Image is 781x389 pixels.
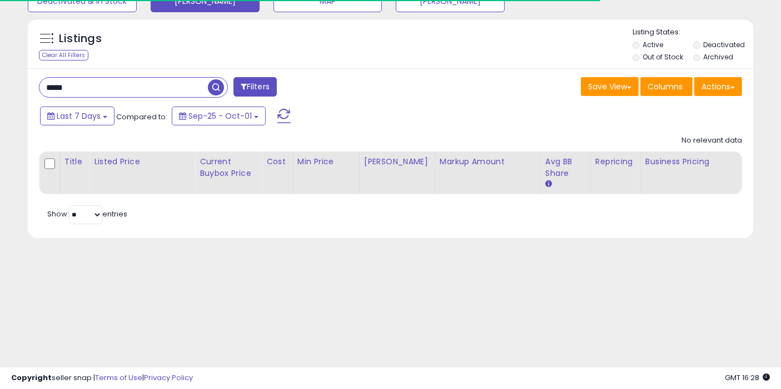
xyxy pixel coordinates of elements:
[94,156,190,168] div: Listed Price
[172,107,266,125] button: Sep-25 - Oct-01
[643,52,684,62] label: Out of Stock
[640,77,693,96] button: Columns
[633,27,753,38] p: Listing States:
[116,112,167,122] span: Compared to:
[595,156,636,168] div: Repricing
[95,372,142,383] a: Terms of Use
[57,110,101,122] span: Last 7 Days
[681,135,742,146] div: No relevant data
[59,31,102,47] h5: Listings
[704,52,734,62] label: Archived
[725,372,770,383] span: 2025-10-9 16:28 GMT
[694,77,742,96] button: Actions
[39,50,88,60] div: Clear All Filters
[188,110,252,122] span: Sep-25 - Oct-01
[40,107,115,125] button: Last 7 Days
[643,40,664,49] label: Active
[11,373,193,383] div: seller snap | |
[704,40,745,49] label: Deactivated
[545,179,552,189] small: Avg BB Share.
[581,77,639,96] button: Save View
[648,81,683,92] span: Columns
[144,372,193,383] a: Privacy Policy
[233,77,277,97] button: Filters
[545,156,586,179] div: Avg BB Share
[200,156,257,179] div: Current Buybox Price
[440,156,536,168] div: Markup Amount
[364,156,430,168] div: [PERSON_NAME]
[266,156,288,168] div: Cost
[297,156,355,168] div: Min Price
[645,156,758,168] div: Business Pricing
[64,156,84,168] div: Title
[47,209,127,219] span: Show: entries
[11,372,52,383] strong: Copyright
